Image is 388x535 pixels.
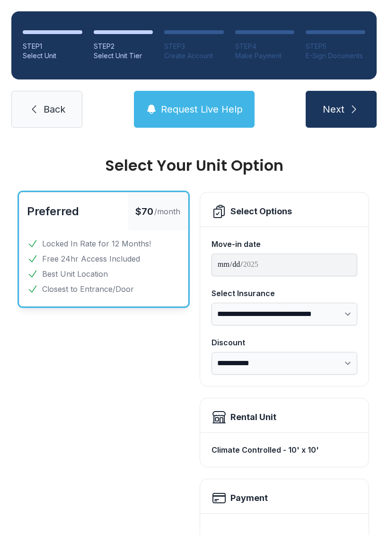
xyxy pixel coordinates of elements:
[212,440,357,459] div: Climate Controlled - 10' x 10'
[235,51,295,61] div: Make Payment
[44,103,65,116] span: Back
[212,288,357,299] div: Select Insurance
[306,51,365,61] div: E-Sign Documents
[42,283,134,295] span: Closest to Entrance/Door
[306,42,365,51] div: STEP 5
[27,204,79,219] button: Preferred
[161,103,243,116] span: Request Live Help
[135,205,153,218] span: $70
[23,42,82,51] div: STEP 1
[23,51,82,61] div: Select Unit
[212,303,357,325] select: Select Insurance
[42,268,108,280] span: Best Unit Location
[230,205,292,218] div: Select Options
[164,51,224,61] div: Create Account
[94,42,153,51] div: STEP 2
[154,206,180,217] span: /month
[212,352,357,375] select: Discount
[19,158,369,173] div: Select Your Unit Option
[164,42,224,51] div: STEP 3
[42,253,140,264] span: Free 24hr Access Included
[27,204,79,218] span: Preferred
[212,254,357,276] input: Move-in date
[230,411,276,424] div: Rental Unit
[42,238,151,249] span: Locked In Rate for 12 Months!
[323,103,344,116] span: Next
[230,491,268,505] h2: Payment
[235,42,295,51] div: STEP 4
[212,337,357,348] div: Discount
[212,238,357,250] div: Move-in date
[94,51,153,61] div: Select Unit Tier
